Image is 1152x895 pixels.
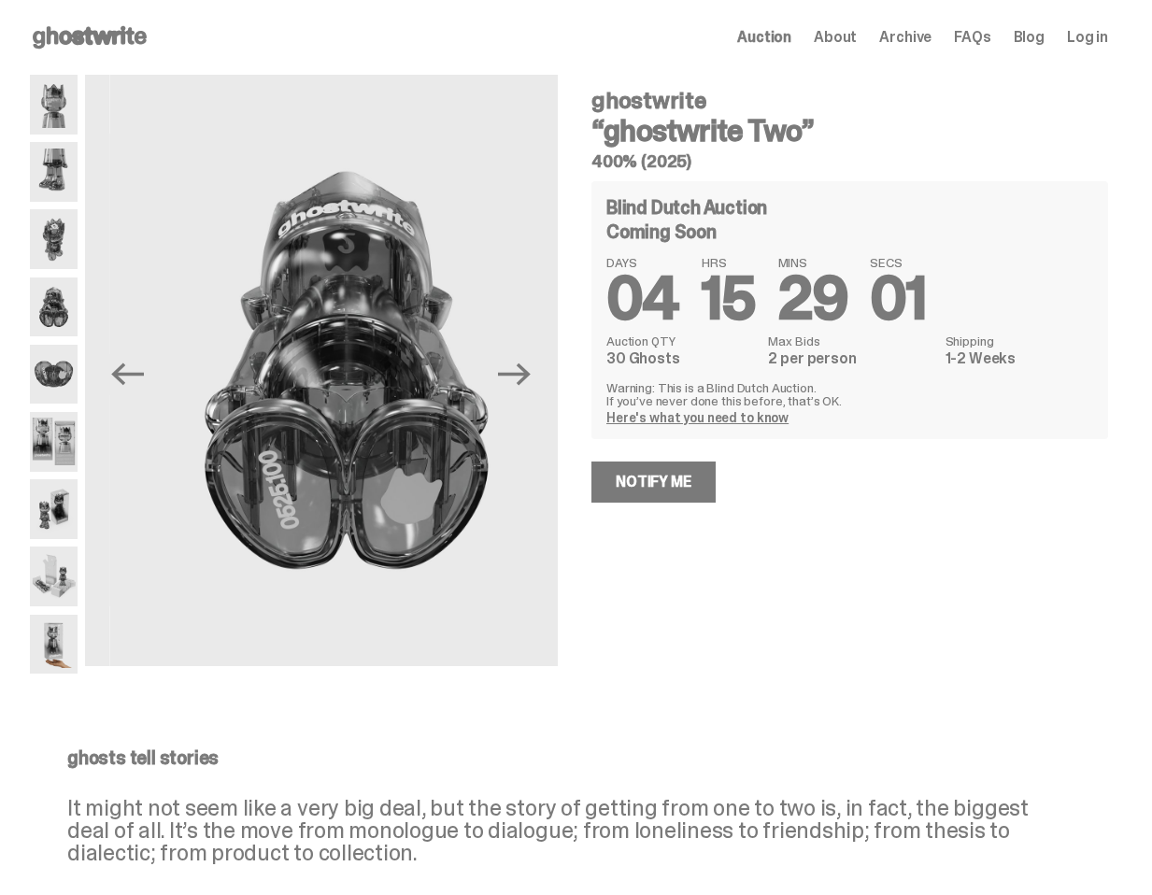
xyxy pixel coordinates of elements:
[30,615,78,675] img: ghostwrite_Two_Media_14.png
[954,30,990,45] a: FAQs
[870,260,926,337] span: 01
[606,381,1093,407] p: Warning: This is a Blind Dutch Auction. If you’ve never done this before, that’s OK.
[778,256,848,269] span: MINS
[606,409,789,426] a: Here's what you need to know
[814,30,857,45] a: About
[591,116,1108,146] h3: “ghostwrite Two”
[591,153,1108,170] h5: 400% (2025)
[30,142,78,202] img: ghostwrite_Two_Media_3.png
[768,351,933,366] dd: 2 per person
[606,198,767,217] h4: Blind Dutch Auction
[702,260,756,337] span: 15
[1067,30,1108,45] a: Log in
[30,547,78,606] img: ghostwrite_Two_Media_13.png
[778,260,848,337] span: 29
[606,260,679,337] span: 04
[30,277,78,337] img: ghostwrite_Two_Media_6.png
[30,412,78,472] img: ghostwrite_Two_Media_10.png
[768,334,933,348] dt: Max Bids
[591,90,1108,112] h4: ghostwrite
[606,256,679,269] span: DAYS
[30,479,78,539] img: ghostwrite_Two_Media_11.png
[1014,30,1045,45] a: Blog
[702,256,756,269] span: HRS
[107,354,149,395] button: Previous
[946,334,1093,348] dt: Shipping
[494,354,535,395] button: Next
[879,30,932,45] a: Archive
[606,334,757,348] dt: Auction QTY
[30,209,78,269] img: ghostwrite_Two_Media_5.png
[67,797,1071,864] p: It might not seem like a very big deal, but the story of getting from one to two is, in fact, the...
[67,748,1071,767] p: ghosts tell stories
[30,345,78,405] img: ghostwrite_Two_Media_8.png
[591,462,716,503] a: Notify Me
[110,75,583,666] img: ghostwrite_Two_Media_6.png
[737,30,791,45] a: Auction
[606,222,1093,241] div: Coming Soon
[30,75,78,135] img: ghostwrite_Two_Media_1.png
[606,351,757,366] dd: 30 Ghosts
[870,256,926,269] span: SECS
[946,351,1093,366] dd: 1-2 Weeks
